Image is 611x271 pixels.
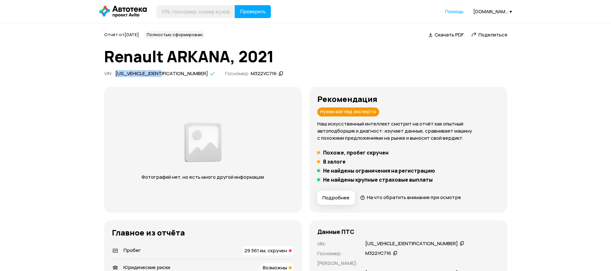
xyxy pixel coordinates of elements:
span: Возможны [263,264,287,271]
h4: Данные ПТС [317,228,354,235]
a: Поделиться [471,31,507,38]
h5: Не найдены ограничения на регистрацию [323,167,435,174]
p: Госномер : [317,250,358,257]
input: VIN, госномер, номер кузова [156,5,235,18]
div: М322УС716 [365,250,391,257]
span: Отчёт от [DATE] [104,32,139,37]
p: VIN : [317,240,358,247]
p: [PERSON_NAME] : [317,260,358,267]
div: [DOMAIN_NAME][EMAIL_ADDRESS][DOMAIN_NAME] [473,8,512,15]
p: Фотографий нет, но есть много другой информации [135,174,271,181]
div: Полностью сформирован [144,31,205,39]
h5: Не найдены крупные страховые выплаты [323,176,433,183]
div: М322УС716 [251,70,277,77]
div: [US_VEHICLE_IDENTIFICATION_NUMBER] [365,240,458,247]
span: Скачать PDF [435,31,464,38]
p: Наш искусственный интеллект смотрит на отчёт как опытный автоподборщик и диагност: изучает данные... [317,120,499,142]
span: На что обратить внимание при осмотре [367,194,461,201]
button: Проверить [235,5,271,18]
span: Подробнее [322,195,350,201]
button: Подробнее [317,191,355,205]
span: Поделиться [478,31,507,38]
img: 2a3f492e8892fc00.png [182,119,223,166]
span: Госномер: [225,70,250,77]
h3: Рекомендация [317,95,499,104]
span: Юридические риски [123,264,170,271]
h5: Похоже, пробег скручен [323,149,389,156]
h3: Главное из отчёта [112,228,294,237]
span: VIN : [104,70,113,77]
a: Скачать PDF [429,31,464,38]
div: [US_VEHICLE_IDENTIFICATION_NUMBER] [115,70,208,77]
a: На что обратить внимание при осмотре [360,194,461,201]
a: Помощь [445,8,464,15]
div: Нужен взгляд эксперта [317,107,379,116]
span: Пробег [123,247,141,254]
h1: Renault ARKANA, 2021 [104,48,507,65]
h5: В залоге [323,158,346,165]
span: Проверить [240,9,266,14]
span: 29 561 км, скручен [244,247,287,254]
